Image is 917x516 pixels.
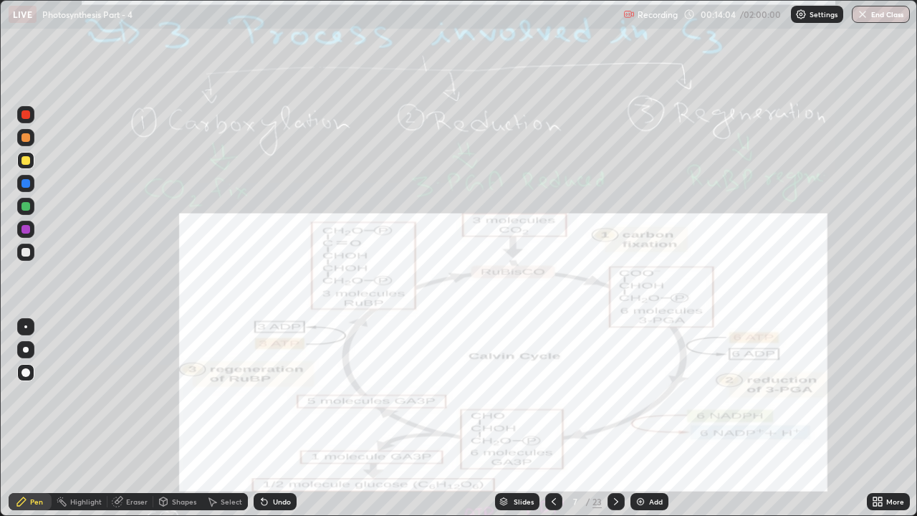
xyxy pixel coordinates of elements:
p: Settings [810,11,837,18]
div: Undo [273,498,291,505]
div: Highlight [70,498,102,505]
img: class-settings-icons [795,9,807,20]
img: recording.375f2c34.svg [623,9,635,20]
p: Recording [638,9,678,20]
div: Pen [30,498,43,505]
div: Shapes [172,498,196,505]
div: / [585,497,590,506]
div: 7 [568,497,582,506]
p: LIVE [13,9,32,20]
div: Add [649,498,663,505]
img: add-slide-button [635,496,646,507]
div: More [886,498,904,505]
div: Slides [514,498,534,505]
div: 23 [592,495,602,508]
button: End Class [852,6,910,23]
img: end-class-cross [857,9,868,20]
div: Eraser [126,498,148,505]
p: Photosynthesis Part - 4 [42,9,133,20]
div: Select [221,498,242,505]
